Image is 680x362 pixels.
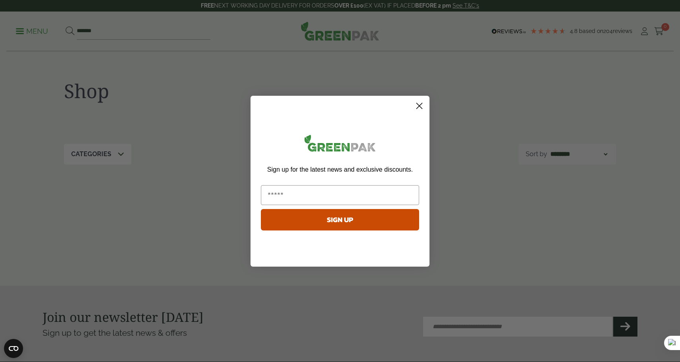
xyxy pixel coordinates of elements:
[267,166,413,173] span: Sign up for the latest news and exclusive discounts.
[261,185,419,205] input: Email
[4,339,23,358] button: Open CMP widget
[412,99,426,113] button: Close dialog
[261,209,419,230] button: SIGN UP
[261,132,419,158] img: greenpak_logo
